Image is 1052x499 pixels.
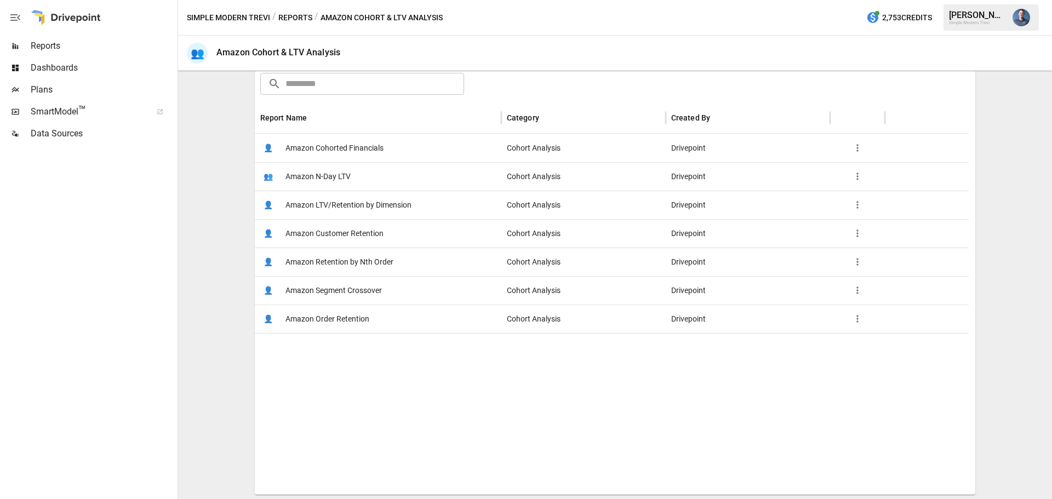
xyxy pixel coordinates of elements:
[187,43,208,64] div: 👥
[1013,9,1030,26] img: Mike Beckham
[260,140,277,156] span: 👤
[501,305,666,333] div: Cohort Analysis
[31,39,175,53] span: Reports
[260,282,277,299] span: 👤
[31,61,175,74] span: Dashboards
[31,127,175,140] span: Data Sources
[272,11,276,25] div: /
[216,47,340,58] div: Amazon Cohort & LTV Analysis
[260,197,277,213] span: 👤
[501,276,666,305] div: Cohort Analysis
[501,219,666,248] div: Cohort Analysis
[949,20,1006,25] div: Simple Modern Trevi
[285,305,369,333] span: Amazon Order Retention
[260,225,277,242] span: 👤
[666,134,830,162] div: Drivepoint
[666,305,830,333] div: Drivepoint
[666,219,830,248] div: Drivepoint
[507,113,539,122] div: Category
[862,8,936,28] button: 2,753Credits
[78,104,86,117] span: ™
[278,11,312,25] button: Reports
[260,113,307,122] div: Report Name
[666,276,830,305] div: Drivepoint
[31,83,175,96] span: Plans
[666,191,830,219] div: Drivepoint
[671,113,711,122] div: Created By
[882,11,932,25] span: 2,753 Credits
[285,248,393,276] span: Amazon Retention by Nth Order
[666,162,830,191] div: Drivepoint
[501,248,666,276] div: Cohort Analysis
[315,11,318,25] div: /
[540,110,556,125] button: Sort
[260,168,277,185] span: 👥
[285,220,384,248] span: Amazon Customer Retention
[187,11,270,25] button: Simple Modern Trevi
[949,10,1006,20] div: [PERSON_NAME]
[501,134,666,162] div: Cohort Analysis
[285,163,351,191] span: Amazon N-Day LTV
[501,191,666,219] div: Cohort Analysis
[666,248,830,276] div: Drivepoint
[31,105,145,118] span: SmartModel
[308,110,323,125] button: Sort
[285,277,382,305] span: Amazon Segment Crossover
[285,191,411,219] span: Amazon LTV/Retention by Dimension
[285,134,384,162] span: Amazon Cohorted Financials
[1006,2,1037,33] button: Mike Beckham
[501,162,666,191] div: Cohort Analysis
[260,311,277,327] span: 👤
[260,254,277,270] span: 👤
[711,110,727,125] button: Sort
